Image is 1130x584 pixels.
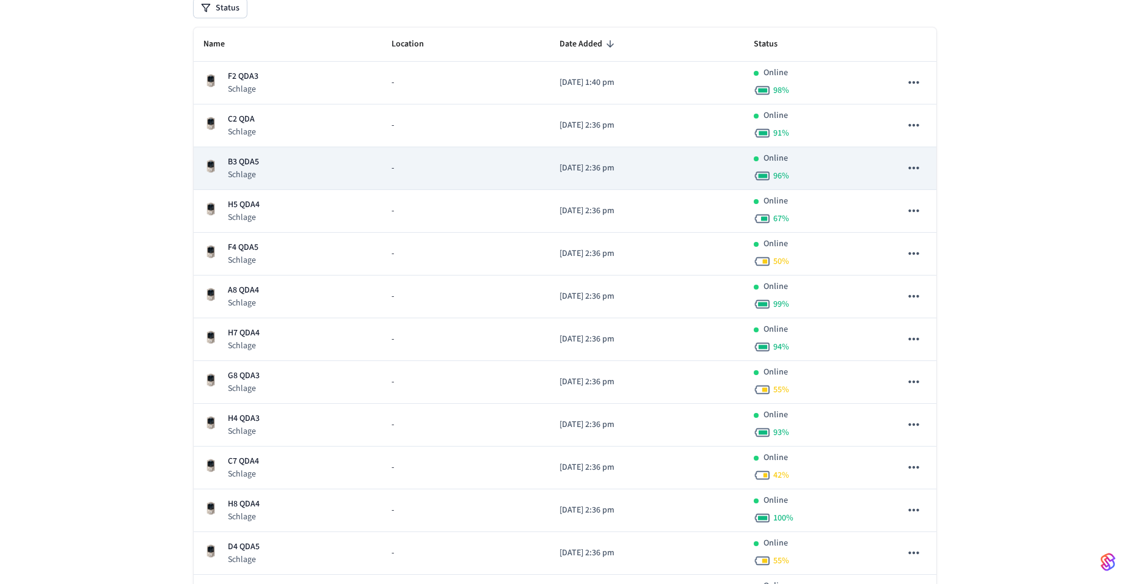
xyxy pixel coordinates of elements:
[203,287,218,302] img: Schlage Sense Smart Deadbolt with Camelot Trim, Front
[764,366,788,379] p: Online
[764,494,788,507] p: Online
[203,202,218,216] img: Schlage Sense Smart Deadbolt with Camelot Trim, Front
[392,547,394,560] span: -
[203,73,218,88] img: Schlage Sense Smart Deadbolt with Camelot Trim, Front
[228,425,260,437] p: Schlage
[764,152,788,165] p: Online
[203,501,218,516] img: Schlage Sense Smart Deadbolt with Camelot Trim, Front
[228,498,260,511] p: H8 QDA4
[228,553,260,566] p: Schlage
[203,330,218,345] img: Schlage Sense Smart Deadbolt with Camelot Trim, Front
[228,199,260,211] p: H5 QDA4
[764,537,788,550] p: Online
[764,323,788,336] p: Online
[773,512,793,524] span: 100 %
[228,254,258,266] p: Schlage
[560,333,734,346] p: [DATE] 2:36 pm
[392,461,394,474] span: -
[203,159,218,173] img: Schlage Sense Smart Deadbolt with Camelot Trim, Front
[228,284,259,297] p: A8 QDA4
[392,333,394,346] span: -
[773,84,789,97] span: 98 %
[560,376,734,389] p: [DATE] 2:36 pm
[560,76,734,89] p: [DATE] 1:40 pm
[228,327,260,340] p: H7 QDA4
[228,541,260,553] p: D4 QDA5
[560,418,734,431] p: [DATE] 2:36 pm
[764,67,788,79] p: Online
[764,238,788,250] p: Online
[560,162,734,175] p: [DATE] 2:36 pm
[764,451,788,464] p: Online
[228,169,259,181] p: Schlage
[764,280,788,293] p: Online
[228,468,259,480] p: Schlage
[228,70,258,83] p: F2 QDA3
[1101,552,1115,572] img: SeamLogoGradient.69752ec5.svg
[773,213,789,225] span: 67 %
[203,544,218,558] img: Schlage Sense Smart Deadbolt with Camelot Trim, Front
[764,409,788,422] p: Online
[773,384,789,396] span: 55 %
[228,156,259,169] p: B3 QDA5
[773,341,789,353] span: 94 %
[228,511,260,523] p: Schlage
[764,109,788,122] p: Online
[392,290,394,303] span: -
[773,555,789,567] span: 55 %
[392,418,394,431] span: -
[392,504,394,517] span: -
[392,162,394,175] span: -
[203,244,218,259] img: Schlage Sense Smart Deadbolt with Camelot Trim, Front
[560,461,734,474] p: [DATE] 2:36 pm
[560,290,734,303] p: [DATE] 2:36 pm
[560,119,734,132] p: [DATE] 2:36 pm
[203,373,218,387] img: Schlage Sense Smart Deadbolt with Camelot Trim, Front
[773,426,789,439] span: 93 %
[392,247,394,260] span: -
[203,415,218,430] img: Schlage Sense Smart Deadbolt with Camelot Trim, Front
[560,205,734,217] p: [DATE] 2:36 pm
[754,35,793,54] span: Status
[228,113,256,126] p: C2 QDA
[560,547,734,560] p: [DATE] 2:36 pm
[392,205,394,217] span: -
[773,255,789,268] span: 50 %
[773,469,789,481] span: 42 %
[228,382,260,395] p: Schlage
[560,504,734,517] p: [DATE] 2:36 pm
[203,35,241,54] span: Name
[773,170,789,182] span: 96 %
[228,455,259,468] p: C7 QDA4
[560,35,618,54] span: Date Added
[228,370,260,382] p: G8 QDA3
[228,241,258,254] p: F4 QDA5
[764,195,788,208] p: Online
[228,83,258,95] p: Schlage
[228,340,260,352] p: Schlage
[228,211,260,224] p: Schlage
[773,298,789,310] span: 99 %
[392,35,440,54] span: Location
[392,119,394,132] span: -
[773,127,789,139] span: 91 %
[203,116,218,131] img: Schlage Sense Smart Deadbolt with Camelot Trim, Front
[392,76,394,89] span: -
[203,458,218,473] img: Schlage Sense Smart Deadbolt with Camelot Trim, Front
[228,126,256,138] p: Schlage
[228,412,260,425] p: H4 QDA3
[560,247,734,260] p: [DATE] 2:36 pm
[228,297,259,309] p: Schlage
[392,376,394,389] span: -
